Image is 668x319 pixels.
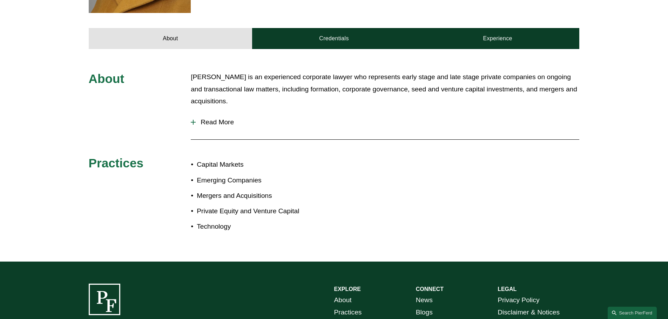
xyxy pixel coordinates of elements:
[334,286,361,292] strong: EXPLORE
[197,159,334,171] p: Capital Markets
[334,294,352,306] a: About
[89,28,252,49] a: About
[89,72,124,85] span: About
[197,174,334,187] p: Emerging Companies
[197,190,334,202] p: Mergers and Acquisitions
[416,294,433,306] a: News
[196,118,579,126] span: Read More
[416,286,444,292] strong: CONNECT
[252,28,416,49] a: Credentials
[416,306,433,319] a: Blogs
[197,221,334,233] p: Technology
[498,286,517,292] strong: LEGAL
[191,71,579,108] p: [PERSON_NAME] is an experienced corporate lawyer who represents early stage and late stage privat...
[197,205,334,217] p: Private Equity and Venture Capital
[191,113,579,131] button: Read More
[498,306,560,319] a: Disclaimer & Notices
[608,307,657,319] a: Search this site
[498,294,539,306] a: Privacy Policy
[416,28,580,49] a: Experience
[334,306,362,319] a: Practices
[89,156,144,170] span: Practices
